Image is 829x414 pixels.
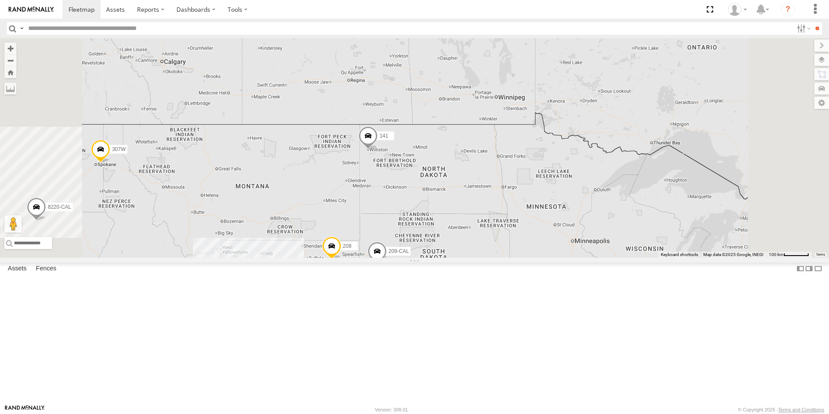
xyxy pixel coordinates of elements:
span: Map data ©2025 Google, INEGI [703,252,764,257]
span: 208 [343,243,352,250]
button: Drag Pegman onto the map to open Street View [4,215,22,233]
i: ? [781,3,795,16]
label: Dock Summary Table to the Left [796,263,805,275]
label: Map Settings [814,97,829,109]
button: Zoom in [4,43,16,54]
label: Hide Summary Table [814,263,822,275]
label: Search Query [18,22,25,35]
span: 8220-CAL [48,204,71,210]
label: Search Filter Options [793,22,812,35]
label: Measure [4,82,16,95]
label: Dock Summary Table to the Right [805,263,813,275]
span: 209-CAL [388,249,409,255]
div: Heidi Drysdale [725,3,750,16]
span: 100 km [769,252,783,257]
a: Terms (opens in new tab) [816,253,825,256]
a: Terms and Conditions [778,407,824,412]
button: Keyboard shortcuts [661,252,698,258]
img: rand-logo.svg [9,7,54,13]
label: Fences [32,263,61,275]
div: Version: 308.01 [375,407,408,412]
button: Zoom Home [4,66,16,78]
span: 307W [112,147,125,153]
a: Visit our Website [5,405,45,414]
span: 141 [379,133,388,139]
div: © Copyright 2025 - [738,407,824,412]
button: Map Scale: 100 km per 55 pixels [766,252,812,258]
label: Assets [3,263,31,275]
button: Zoom out [4,54,16,66]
